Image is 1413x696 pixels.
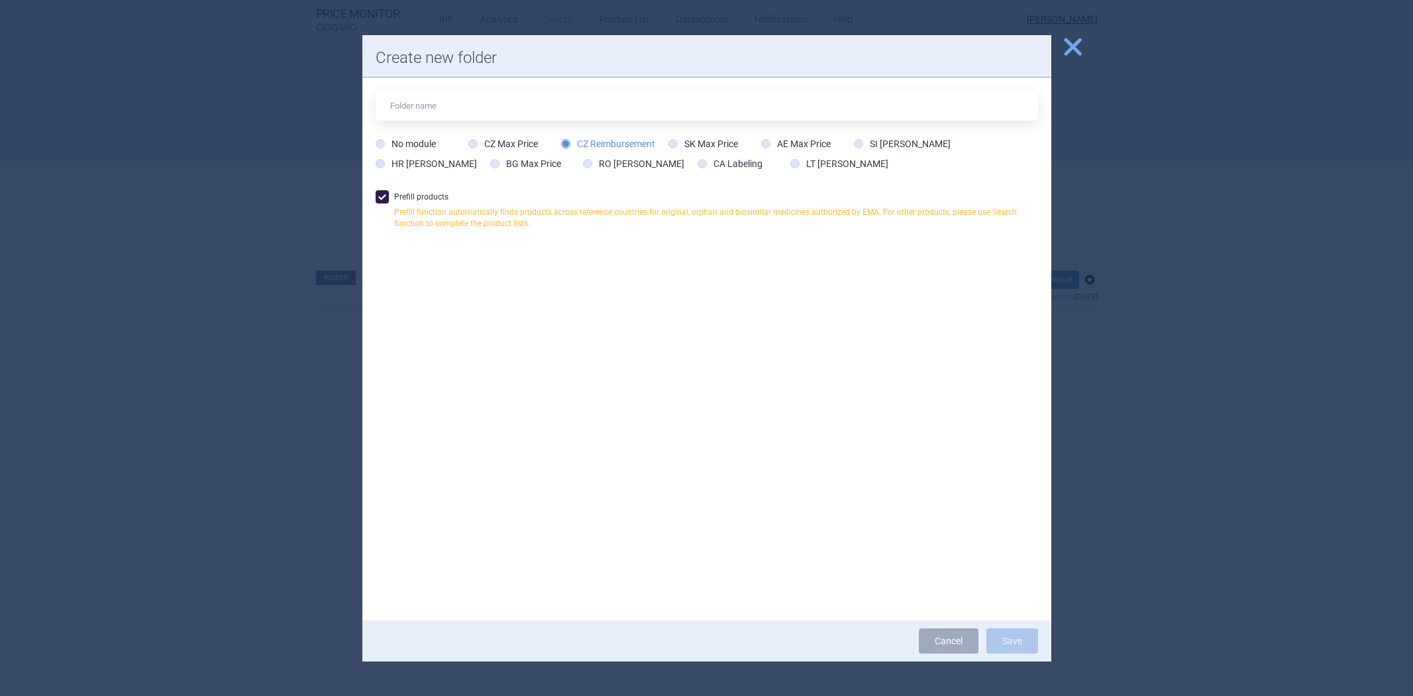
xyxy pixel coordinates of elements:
label: BG Max Price [490,157,561,170]
label: No module [376,137,436,150]
label: HR [PERSON_NAME] [376,157,477,170]
label: SK Max Price [668,137,738,150]
input: Folder name [376,91,1038,121]
a: Cancel [919,628,978,654]
label: CZ Max Price [468,137,538,150]
p: Prefill function automatically finds products across reference countries for original, orphan and... [394,207,1038,229]
label: CZ Reimbursement [561,137,655,150]
label: CA Labeling [698,157,762,170]
h1: Create new folder [376,48,1038,68]
label: RO [PERSON_NAME] [583,157,684,170]
label: Prefill products [376,190,1038,236]
label: AE Max Price [761,137,831,150]
button: Save [986,628,1038,654]
label: SI [PERSON_NAME] [854,137,951,150]
label: LT [PERSON_NAME] [790,157,888,170]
